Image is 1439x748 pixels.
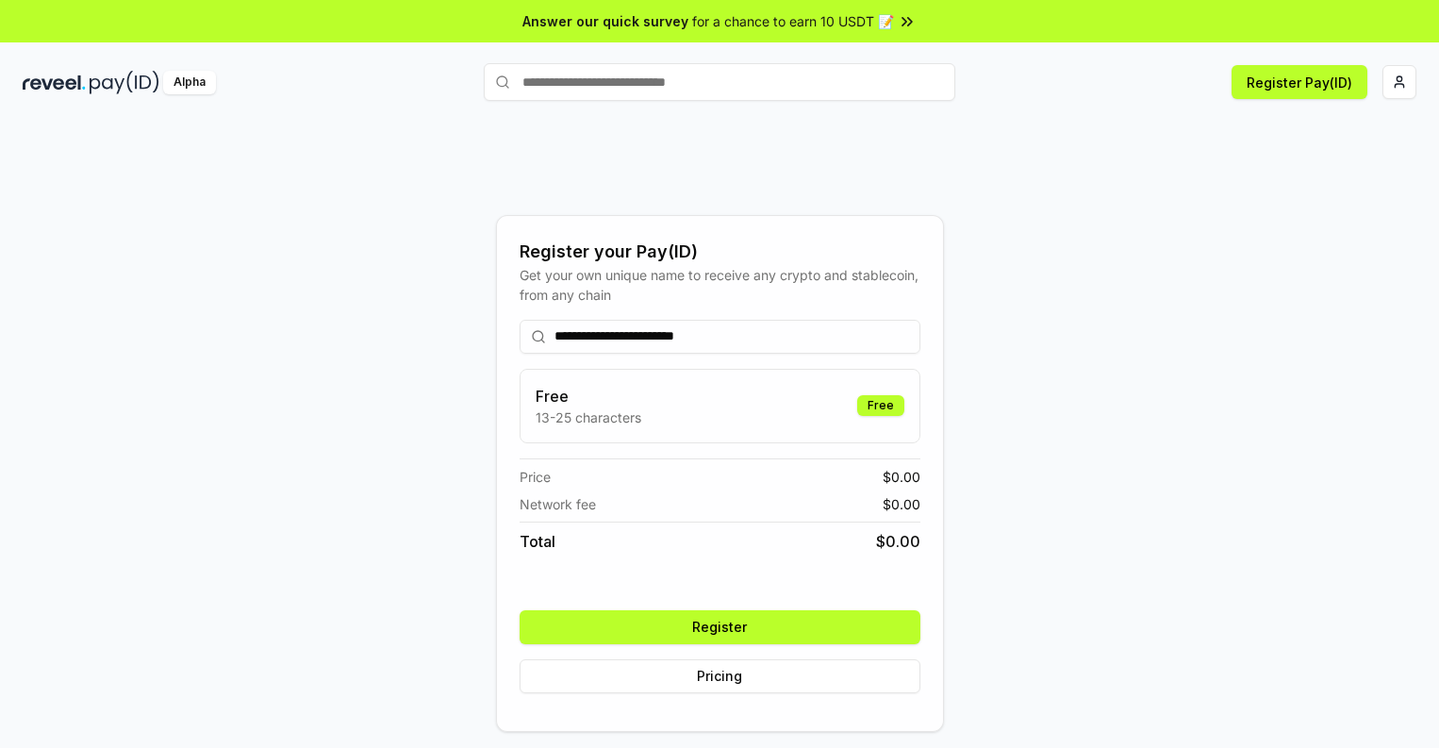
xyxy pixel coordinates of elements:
[876,530,920,553] span: $ 0.00
[520,494,596,514] span: Network fee
[90,71,159,94] img: pay_id
[857,395,904,416] div: Free
[520,530,555,553] span: Total
[522,11,688,31] span: Answer our quick survey
[536,385,641,407] h3: Free
[883,467,920,487] span: $ 0.00
[883,494,920,514] span: $ 0.00
[692,11,894,31] span: for a chance to earn 10 USDT 📝
[520,467,551,487] span: Price
[163,71,216,94] div: Alpha
[520,239,920,265] div: Register your Pay(ID)
[536,407,641,427] p: 13-25 characters
[520,265,920,305] div: Get your own unique name to receive any crypto and stablecoin, from any chain
[520,610,920,644] button: Register
[1232,65,1367,99] button: Register Pay(ID)
[520,659,920,693] button: Pricing
[23,71,86,94] img: reveel_dark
